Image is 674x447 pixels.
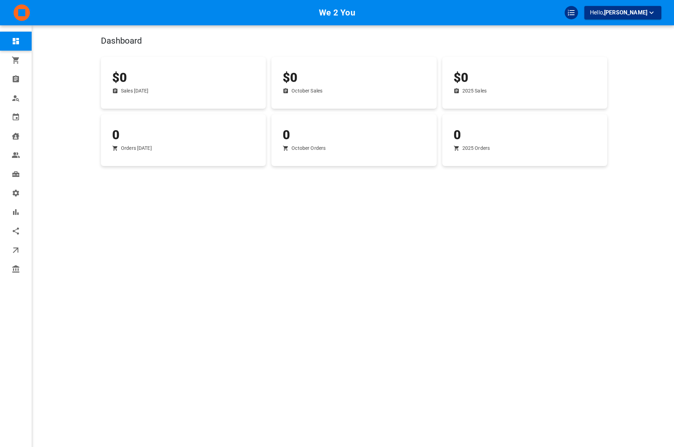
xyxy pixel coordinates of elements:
p: 2025 Sales [462,87,487,95]
button: Hello,[PERSON_NAME] [584,6,661,19]
p: Hello, [590,8,656,17]
h4: Dashboard [101,36,518,46]
span: $0 [283,70,297,85]
h6: We 2 You [319,6,355,19]
span: [PERSON_NAME] [604,9,647,16]
p: Orders Today [121,145,152,152]
p: October Sales [291,87,322,95]
span: $0 [454,70,468,85]
div: QuickStart Guide [565,6,578,19]
img: company-logo [13,4,31,21]
p: 2025 Orders [462,145,490,152]
span: $0 [112,70,127,85]
span: 0 [283,128,290,142]
span: 0 [112,128,120,142]
p: October Orders [291,145,326,152]
span: 0 [454,128,461,142]
p: Sales Today [121,87,149,95]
